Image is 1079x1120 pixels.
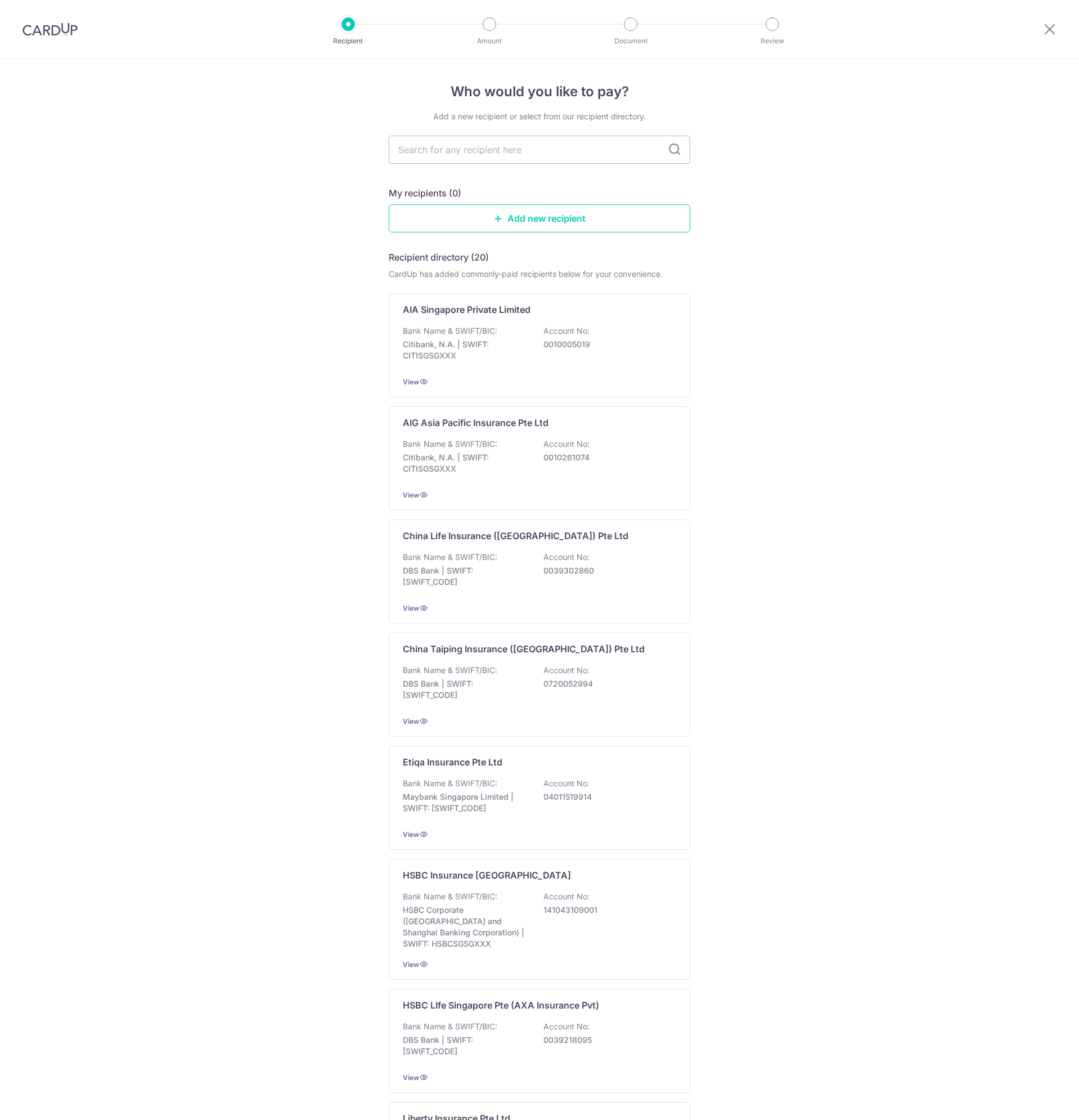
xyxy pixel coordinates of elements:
[543,325,590,337] p: Account No:
[543,665,590,676] p: Account No:
[403,1034,529,1057] p: DBS Bank | SWIFT: [SWIFT_CODE]
[1007,1086,1068,1114] iframe: Opens a widget where you can find more information
[448,35,531,47] p: Amount
[307,35,390,47] p: Recipient
[403,665,497,676] p: Bank Name & SWIFT/BIC:
[389,250,489,264] h5: Recipient directory (20)
[543,1021,590,1032] p: Account No:
[403,452,529,474] p: Citibank, N.A. | SWIFT: CITISGSGXXX
[403,339,529,361] p: Citibank, N.A. | SWIFT: CITISGSGXXX
[403,830,419,839] a: View
[731,35,814,47] p: Review
[389,111,690,122] div: Add a new recipient or select from our recipient directory.
[543,778,590,789] p: Account No:
[403,868,571,882] p: HSBC Insurance [GEOGRAPHIC_DATA]
[543,678,669,689] p: 0720052994
[403,891,497,902] p: Bank Name & SWIFT/BIC:
[403,791,529,814] p: Maybank Singapore Limited | SWIFT: [SWIFT_CODE]
[403,1073,419,1082] a: View
[403,325,497,337] p: Bank Name & SWIFT/BIC:
[543,1034,669,1046] p: 0039218095
[403,552,497,563] p: Bank Name & SWIFT/BIC:
[543,904,669,916] p: 141043109001
[403,678,529,701] p: DBS Bank | SWIFT: [SWIFT_CODE]
[589,35,672,47] p: Document
[543,452,669,463] p: 0010261074
[389,82,690,102] h4: Who would you like to pay?
[403,529,628,543] p: China Life Insurance ([GEOGRAPHIC_DATA]) Pte Ltd
[23,23,78,36] img: CardUp
[403,303,530,316] p: AIA Singapore Private Limited
[403,904,529,949] p: HSBC Corporate ([GEOGRAPHIC_DATA] and Shanghai Banking Corporation) | SWIFT: HSBCSGSGXXX
[403,642,645,656] p: China Taiping Insurance ([GEOGRAPHIC_DATA]) Pte Ltd
[389,204,690,232] a: Add new recipient
[403,998,599,1012] p: HSBC LIfe Singapore Pte (AXA Insurance Pvt)
[403,604,419,612] a: View
[543,791,669,803] p: 04011519914
[403,778,497,789] p: Bank Name & SWIFT/BIC:
[543,339,669,350] p: 0010005019
[403,378,419,386] a: View
[403,755,502,769] p: Etiqa Insurance Pte Ltd
[543,438,590,450] p: Account No:
[543,552,590,563] p: Account No:
[389,136,690,164] input: Search for any recipient here
[403,960,419,969] a: View
[403,565,529,588] p: DBS Bank | SWIFT: [SWIFT_CODE]
[389,268,690,280] div: CardUp has added commonly-paid recipients below for your convenience.
[389,186,461,200] h5: My recipients (0)
[403,717,419,725] a: View
[403,491,419,499] a: View
[543,565,669,576] p: 0039302860
[403,438,497,450] p: Bank Name & SWIFT/BIC:
[403,1021,497,1032] p: Bank Name & SWIFT/BIC:
[543,891,590,902] p: Account No:
[403,416,549,429] p: AIG Asia Pacific Insurance Pte Ltd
